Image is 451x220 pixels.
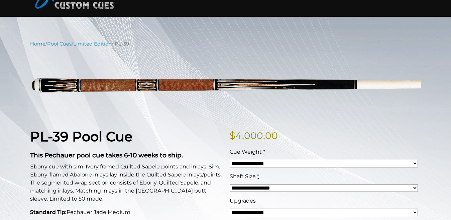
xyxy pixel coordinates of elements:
a: Limited Edition [73,41,112,47]
p: Ebony cue with sim. Ivory framed Quilted Sapele points and inlays. Sim. Ebony-framed Abalone inla... [30,163,222,203]
strong: PL-39 Pool Cue [30,128,132,145]
p: Pechauer Jade Medium [30,208,222,216]
a: Pool Cues [47,41,72,47]
strong: This Pechauer pool cue takes 6-10 weeks to ship. [30,151,183,159]
nav: Breadcrumb [30,40,421,48]
a: Home [30,41,45,47]
span: Upgrades [230,198,256,204]
span: Cue Weight [230,149,262,155]
span: Shaft Size [230,173,256,179]
strong: Standard Tip: [30,209,67,215]
span: $ [230,130,235,141]
abbr: required [257,173,259,179]
img: pl-39.png [30,53,421,118]
abbr: required [263,149,265,155]
bdi: 4,000.00 [230,130,278,141]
